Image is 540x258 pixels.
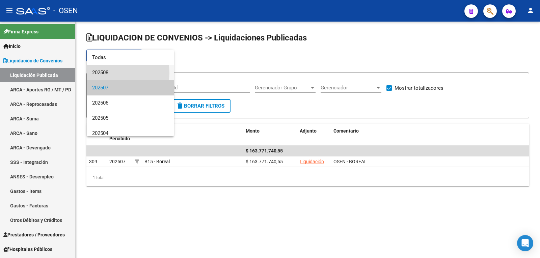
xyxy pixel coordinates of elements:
[92,50,168,65] span: Todas
[92,111,168,126] span: 202505
[92,80,168,95] span: 202507
[92,95,168,111] span: 202506
[92,126,168,141] span: 202504
[517,235,533,251] div: Open Intercom Messenger
[92,65,168,80] span: 202508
